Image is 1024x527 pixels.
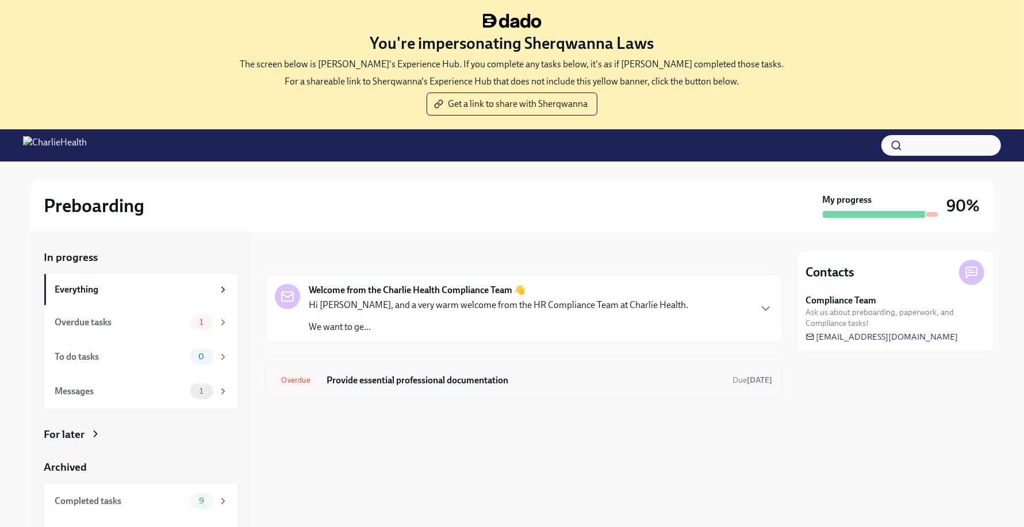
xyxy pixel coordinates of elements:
div: For later [44,427,85,442]
a: Messages1 [44,374,237,409]
p: For a shareable link to Sherqwanna's Experience Hub that does not include this yellow banner, cli... [285,75,739,88]
span: Due [733,375,773,385]
strong: Welcome from the Charlie Health Compliance Team 👋 [309,284,526,297]
div: To do tasks [55,351,186,363]
a: Overdue tasks1 [44,305,237,340]
span: September 8th, 2025 09:00 [733,375,773,386]
strong: Compliance Team [806,294,877,307]
h6: Provide essential professional documentation [327,374,724,387]
a: Everything [44,274,237,305]
span: Get a link to share with Sherqwanna [436,98,588,110]
p: We want to ge... [309,321,689,333]
span: Overdue [275,376,317,384]
div: Messages [55,385,186,398]
img: CharlieHealth [23,136,87,155]
span: 9 [192,497,211,505]
span: 1 [193,318,210,326]
h3: 90% [947,195,980,216]
button: Get a link to share with Sherqwanna [427,93,597,116]
div: In progress [265,250,319,265]
strong: My progress [823,194,872,206]
h4: Contacts [806,264,855,281]
h2: Preboarding [44,194,145,217]
img: dado [483,14,542,28]
a: Archived [44,460,237,475]
a: In progress [44,250,237,265]
h3: You're impersonating Sherqwanna Laws [370,33,654,53]
span: 0 [191,352,211,361]
a: [EMAIL_ADDRESS][DOMAIN_NAME] [806,331,958,343]
div: Completed tasks [55,495,186,507]
a: Completed tasks9 [44,484,237,518]
span: 1 [193,387,210,395]
a: For later [44,427,237,442]
a: OverdueProvide essential professional documentationDue[DATE] [275,371,773,390]
strong: [DATE] [747,375,773,385]
div: Everything [55,283,213,296]
p: Hi [PERSON_NAME], and a very warm welcome from the HR Compliance Team at Charlie Health. [309,299,689,311]
span: Ask us about preboarding, paperwork, and Compliance tasks! [806,307,984,329]
a: To do tasks0 [44,340,237,374]
p: The screen below is [PERSON_NAME]'s Experience Hub. If you complete any tasks below, it's as if [... [240,58,784,71]
div: Overdue tasks [55,316,186,329]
